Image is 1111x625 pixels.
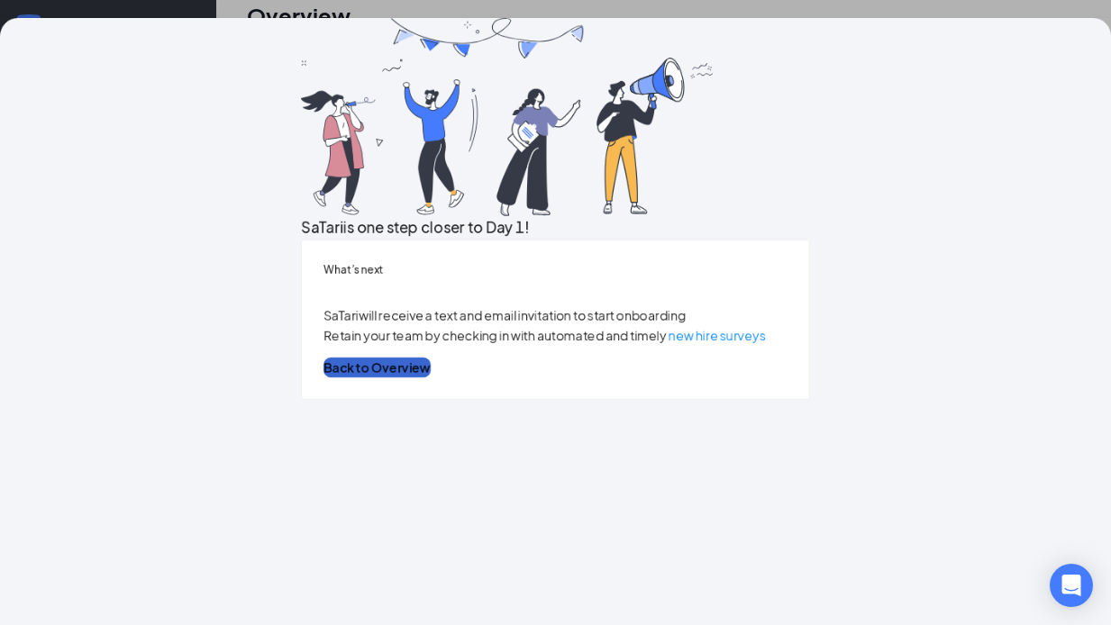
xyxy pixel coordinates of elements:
[669,327,766,343] a: new hire surveys
[301,18,715,216] img: you are all set
[323,305,788,325] p: SaTari will receive a text and email invitation to start onboarding
[323,358,431,377] button: Back to Overview
[323,325,788,345] p: Retain your team by checking in with automated and timely
[301,216,810,240] h3: SaTari is one step closer to Day 1!
[1050,564,1093,607] div: Open Intercom Messenger
[323,262,788,278] h5: What’s next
